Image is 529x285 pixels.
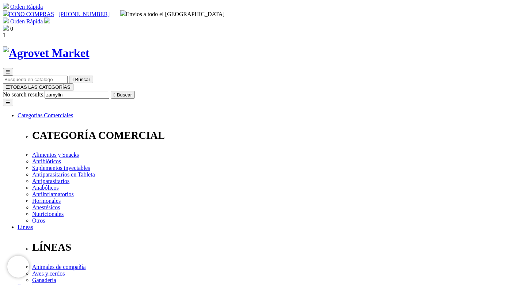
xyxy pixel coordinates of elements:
[32,198,61,204] a: Hormonales
[120,11,225,17] span: Envíos a todo el [GEOGRAPHIC_DATA]
[120,10,126,16] img: delivery-truck.svg
[44,18,50,24] a: Acceda a su cuenta de cliente
[111,91,135,99] button:  Buscar
[3,68,13,76] button: ☰
[58,11,110,17] a: [PHONE_NUMBER]
[32,241,526,253] p: LÍNEAS
[32,171,95,178] a: Antiparasitarios en Tableta
[32,185,59,191] a: Anabólicos
[32,165,90,171] a: Suplementos inyectables
[10,26,13,32] span: 0
[10,18,43,24] a: Orden Rápida
[3,3,9,9] img: shopping-cart.svg
[45,91,109,99] input: Buscar
[32,264,86,270] a: Animales de compañía
[3,46,90,60] img: Agrovet Market
[18,112,73,118] a: Categorías Comerciales
[3,76,68,83] input: Buscar
[32,270,65,277] a: Aves y cerdos
[3,11,54,17] a: FONO COMPRAS
[69,76,93,83] button:  Buscar
[32,178,69,184] a: Antiparasitarios
[44,18,50,23] img: user.svg
[7,256,29,278] iframe: Brevo live chat
[117,92,132,98] span: Buscar
[3,18,9,23] img: shopping-cart.svg
[32,217,45,224] a: Otros
[32,211,64,217] a: Nutricionales
[32,152,79,158] a: Alimentos y Snacks
[3,32,5,38] i: 
[32,204,60,210] a: Anestésicos
[10,4,43,10] a: Orden Rápida
[3,99,13,106] button: ☰
[3,25,9,31] img: shopping-bag.svg
[32,277,56,283] a: Ganadería
[32,158,61,164] a: Antibióticos
[6,69,10,75] span: ☰
[32,129,526,141] p: CATEGORÍA COMERCIAL
[18,224,33,230] a: Líneas
[32,191,74,197] a: Antiinflamatorios
[3,91,45,98] span: No search results.
[3,10,9,16] img: phone.svg
[114,92,115,98] i: 
[6,84,10,90] span: ☰
[3,83,73,91] button: ☰TODAS LAS CATEGORÍAS
[72,77,74,82] i: 
[75,77,90,82] span: Buscar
